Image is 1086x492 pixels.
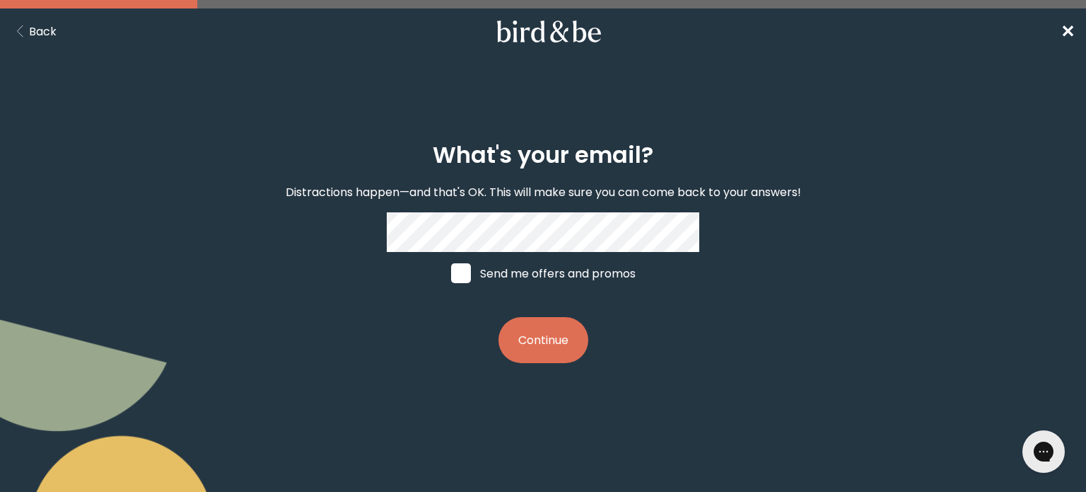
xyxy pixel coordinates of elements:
p: Distractions happen—and that's OK. This will make sure you can come back to your answers! [286,183,801,201]
h2: What's your email? [433,138,653,172]
label: Send me offers and promos [438,252,649,294]
a: ✕ [1061,19,1075,44]
iframe: Gorgias live chat messenger [1015,425,1072,478]
button: Back Button [11,23,57,40]
span: ✕ [1061,20,1075,43]
button: Continue [498,317,588,363]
